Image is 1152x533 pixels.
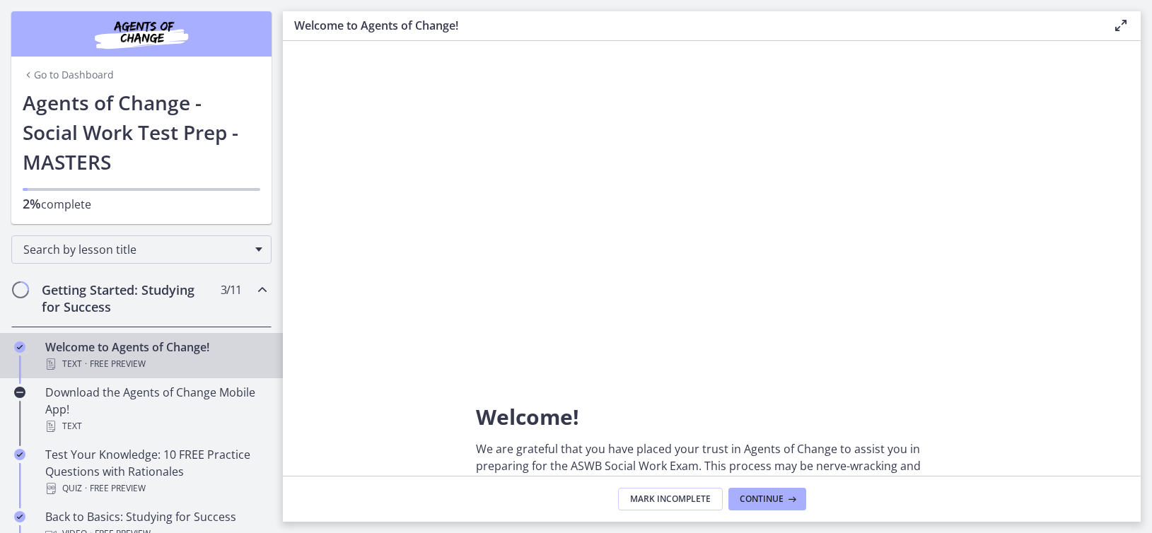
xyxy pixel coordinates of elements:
[45,339,266,373] div: Welcome to Agents of Change!
[23,242,248,257] span: Search by lesson title
[42,281,214,315] h2: Getting Started: Studying for Success
[45,384,266,435] div: Download the Agents of Change Mobile App!
[45,356,266,373] div: Text
[57,17,226,51] img: Agents of Change
[728,488,806,510] button: Continue
[14,511,25,522] i: Completed
[85,480,87,497] span: ·
[45,480,266,497] div: Quiz
[294,17,1090,34] h3: Welcome to Agents of Change!
[11,235,272,264] div: Search by lesson title
[221,281,241,298] span: 3 / 11
[23,195,41,212] span: 2%
[45,418,266,435] div: Text
[90,356,146,373] span: Free preview
[90,480,146,497] span: Free preview
[618,488,723,510] button: Mark Incomplete
[23,88,260,177] h1: Agents of Change - Social Work Test Prep - MASTERS
[23,195,260,213] p: complete
[740,493,784,505] span: Continue
[476,402,579,431] span: Welcome!
[23,68,114,82] a: Go to Dashboard
[476,440,948,491] p: We are grateful that you have placed your trust in Agents of Change to assist you in preparing fo...
[14,449,25,460] i: Completed
[85,356,87,373] span: ·
[630,493,711,505] span: Mark Incomplete
[14,341,25,353] i: Completed
[45,446,266,497] div: Test Your Knowledge: 10 FREE Practice Questions with Rationales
